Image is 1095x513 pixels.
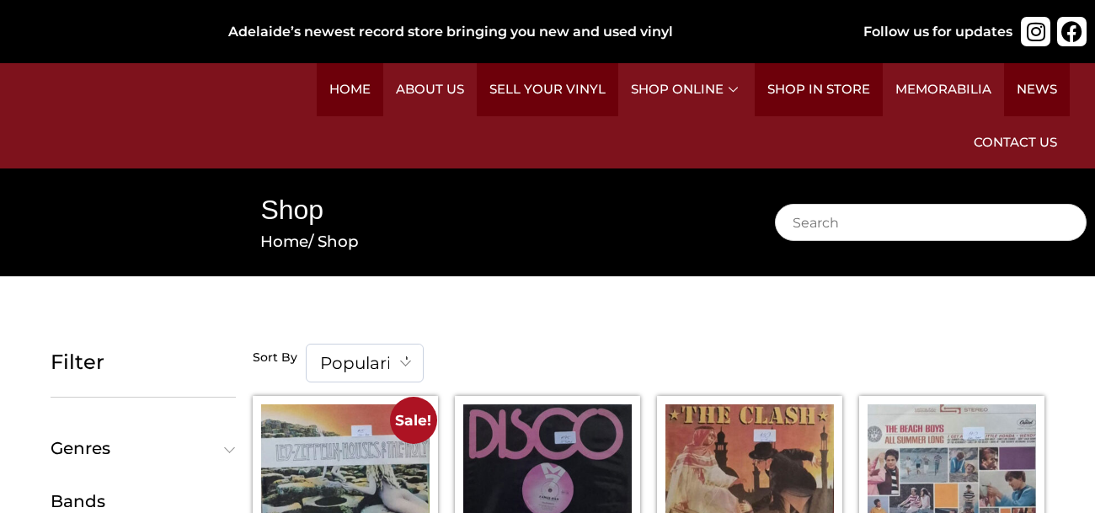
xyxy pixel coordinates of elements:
[883,63,1004,116] a: Memorabilia
[1004,63,1070,116] a: News
[618,63,755,116] a: Shop Online
[755,63,883,116] a: Shop in Store
[253,350,297,366] h5: Sort By
[775,204,1087,241] input: Search
[228,22,836,42] div: Adelaide’s newest record store bringing you new and used vinyl
[383,63,477,116] a: About Us
[51,440,228,457] span: Genres
[863,22,1012,42] div: Follow us for updates
[390,397,436,443] span: Sale!
[317,63,383,116] a: Home
[51,350,236,375] h5: Filter
[306,344,424,382] span: Popularity
[961,116,1070,169] a: Contact Us
[260,230,728,254] nav: Breadcrumb
[477,63,618,116] a: Sell Your Vinyl
[51,440,236,457] button: Genres
[260,232,308,251] a: Home
[260,191,728,229] h1: Shop
[307,345,423,382] span: Popularity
